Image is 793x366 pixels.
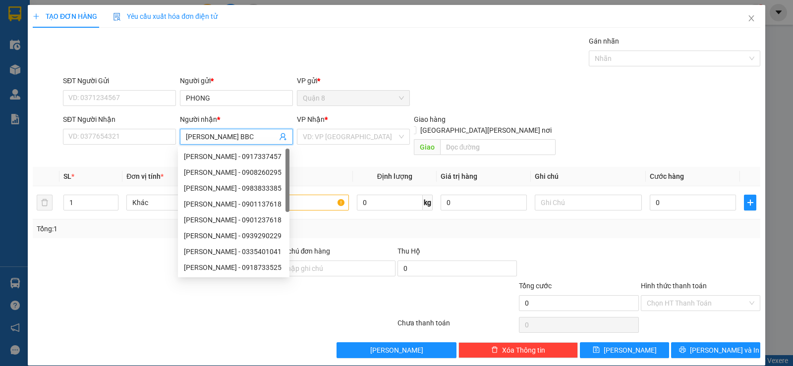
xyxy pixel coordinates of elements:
[63,75,176,86] div: SĐT Người Gửi
[370,345,423,356] span: [PERSON_NAME]
[184,199,283,209] div: [PERSON_NAME] - 0901137618
[440,139,556,155] input: Dọc đường
[178,164,289,180] div: PHONG - 0908260295
[423,195,433,210] span: kg
[297,115,325,123] span: VP Nhận
[458,342,578,358] button: deleteXóa Thông tin
[414,139,440,155] span: Giao
[650,172,684,180] span: Cước hàng
[297,75,410,86] div: VP gửi
[604,345,657,356] span: [PERSON_NAME]
[589,37,619,45] label: Gán nhãn
[441,195,527,210] input: 0
[113,13,121,21] img: icon
[184,167,283,178] div: [PERSON_NAME] - 0908260295
[132,195,227,210] span: Khác
[178,149,289,164] div: PHONG - 0917337457
[396,317,518,335] div: Chưa thanh toán
[414,115,446,123] span: Giao hàng
[37,223,307,234] div: Tổng: 1
[178,228,289,244] div: PHONG - 0939290229
[519,282,552,290] span: Tổng cước
[178,212,289,228] div: PHONG - 0901237618
[33,13,40,20] span: plus
[690,345,759,356] span: [PERSON_NAME] và In
[377,172,412,180] span: Định lượng
[184,230,283,241] div: [PERSON_NAME] - 0939290229
[593,346,600,354] span: save
[744,195,756,210] button: plus
[531,167,646,186] th: Ghi chú
[337,342,456,358] button: [PERSON_NAME]
[641,282,707,290] label: Hình thức thanh toán
[580,342,669,358] button: save[PERSON_NAME]
[180,75,293,86] div: Người gửi
[747,14,755,22] span: close
[397,247,420,255] span: Thu Hộ
[416,125,556,136] span: [GEOGRAPHIC_DATA][PERSON_NAME] nơi
[242,195,349,210] input: VD: Bàn, Ghế
[184,214,283,225] div: [PERSON_NAME] - 0901237618
[276,261,396,276] input: Ghi chú đơn hàng
[441,172,477,180] span: Giá trị hàng
[276,247,331,255] label: Ghi chú đơn hàng
[303,91,404,105] span: Quận 8
[679,346,686,354] span: printer
[502,345,545,356] span: Xóa Thông tin
[37,195,53,210] button: delete
[184,246,283,257] div: [PERSON_NAME] - 0335401041
[184,151,283,162] div: [PERSON_NAME] - 0917337457
[178,196,289,212] div: PHONG - 0901137618
[279,133,287,141] span: user-add
[178,260,289,275] div: THUẬN PHONG - 0918733525
[671,342,760,358] button: printer[PERSON_NAME] và In
[184,183,283,194] div: [PERSON_NAME] - 0983833385
[184,262,283,273] div: [PERSON_NAME] - 0918733525
[113,12,218,20] span: Yêu cầu xuất hóa đơn điện tử
[180,114,293,125] div: Người nhận
[535,195,642,210] input: Ghi Chú
[33,12,97,20] span: TẠO ĐƠN HÀNG
[178,180,289,196] div: PHONG - 0983833385
[63,172,71,180] span: SL
[126,172,164,180] span: Đơn vị tính
[737,5,765,33] button: Close
[491,346,498,354] span: delete
[63,114,176,125] div: SĐT Người Nhận
[178,244,289,260] div: PHONG - 0335401041
[744,199,756,207] span: plus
